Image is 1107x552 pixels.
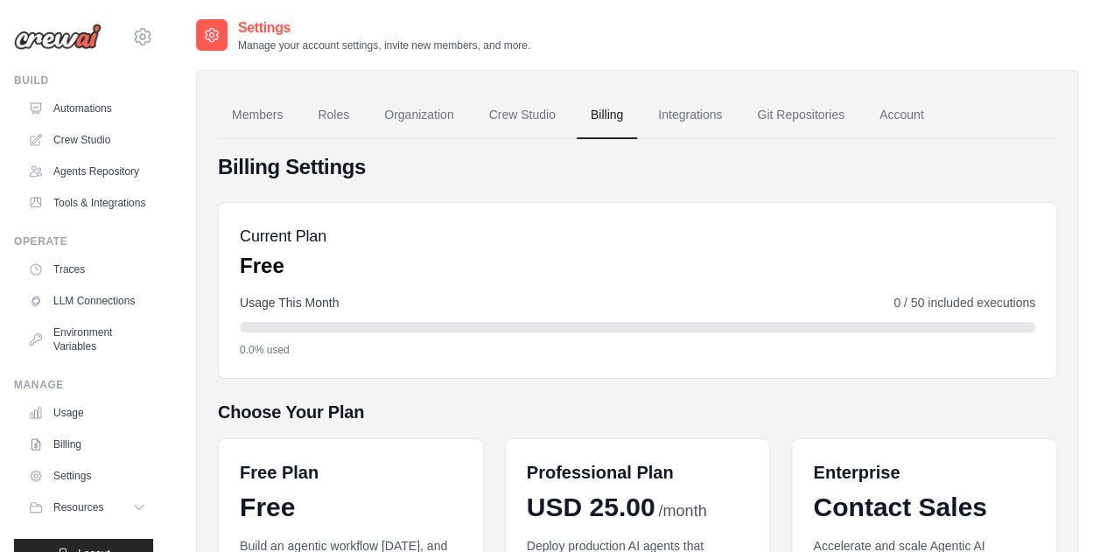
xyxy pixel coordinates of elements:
[14,24,102,50] img: Logo
[370,92,467,139] a: Organization
[53,500,103,514] span: Resources
[21,287,153,315] a: LLM Connections
[240,460,319,485] h6: Free Plan
[14,73,153,87] div: Build
[240,294,339,311] span: Usage This Month
[21,462,153,490] a: Settings
[21,318,153,360] a: Environment Variables
[240,224,326,248] h5: Current Plan
[14,378,153,392] div: Manage
[21,157,153,185] a: Agents Repository
[14,234,153,248] div: Operate
[865,92,938,139] a: Account
[240,252,326,280] p: Free
[21,126,153,154] a: Crew Studio
[527,460,674,485] h6: Professional Plan
[644,92,736,139] a: Integrations
[21,255,153,283] a: Traces
[577,92,637,139] a: Billing
[743,92,858,139] a: Git Repositories
[21,493,153,521] button: Resources
[218,153,1057,181] h4: Billing Settings
[21,189,153,217] a: Tools & Integrations
[21,94,153,122] a: Automations
[527,492,655,523] span: USD 25.00
[21,399,153,427] a: Usage
[813,460,1035,485] h6: Enterprise
[218,400,1057,424] h5: Choose Your Plan
[21,430,153,458] a: Billing
[240,343,290,357] span: 0.0% used
[218,92,297,139] a: Members
[893,294,1035,311] span: 0 / 50 included executions
[238,38,530,52] p: Manage your account settings, invite new members, and more.
[240,492,462,523] div: Free
[475,92,570,139] a: Crew Studio
[658,500,706,523] span: /month
[813,492,1035,523] div: Contact Sales
[304,92,363,139] a: Roles
[238,17,530,38] h2: Settings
